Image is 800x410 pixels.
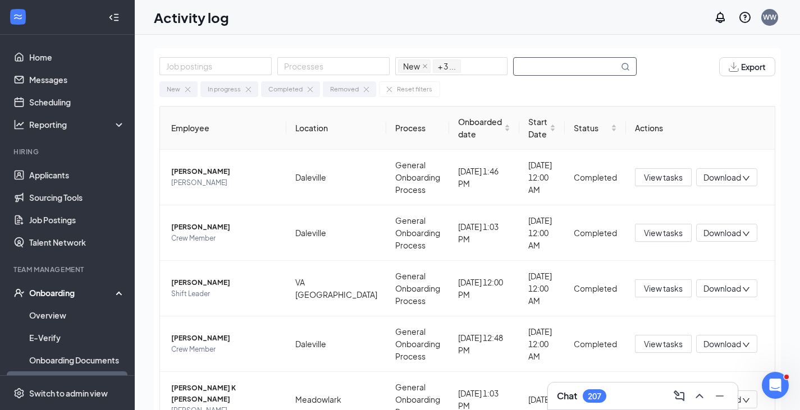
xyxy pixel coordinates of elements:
[12,11,24,22] svg: WorkstreamLogo
[644,282,683,294] span: View tasks
[528,214,556,251] div: [DATE] 12:00 AM
[528,393,556,406] div: [DATE]
[635,335,692,353] button: View tasks
[171,383,277,405] span: [PERSON_NAME] K [PERSON_NAME]
[286,150,386,205] td: Daleville
[670,387,688,405] button: ComposeMessage
[691,387,708,405] button: ChevronUp
[29,388,108,399] div: Switch to admin view
[763,12,776,22] div: WW
[29,287,116,298] div: Onboarding
[171,344,277,355] span: Crew Member
[286,316,386,372] td: Daleville
[588,391,601,401] div: 207
[29,164,125,186] a: Applicants
[557,390,577,402] h3: Chat
[386,261,449,316] td: General Onboarding Process
[268,84,303,94] div: Completed
[13,119,25,130] svg: Analysis
[742,230,750,238] span: down
[171,166,277,177] span: [PERSON_NAME]
[713,389,726,403] svg: Minimize
[171,277,277,288] span: [PERSON_NAME]
[458,116,502,140] span: Onboarded date
[286,261,386,316] td: VA [GEOGRAPHIC_DATA]
[519,107,565,150] th: Start Date
[762,372,789,399] iframe: Intercom live chat
[29,231,125,254] a: Talent Network
[703,338,741,350] span: Download
[574,227,617,239] div: Completed
[703,172,741,183] span: Download
[108,12,120,23] svg: Collapse
[458,276,510,301] div: [DATE] 12:00 PM
[621,62,630,71] svg: MagnifyingGlass
[528,159,556,196] div: [DATE] 12:00 AM
[171,333,277,344] span: [PERSON_NAME]
[171,222,277,233] span: [PERSON_NAME]
[386,107,449,150] th: Process
[742,397,750,404] span: down
[403,60,420,72] span: New
[635,279,692,297] button: View tasks
[171,177,277,188] span: [PERSON_NAME]
[458,220,510,245] div: [DATE] 1:03 PM
[644,338,683,350] span: View tasks
[433,59,461,73] span: + 3 ...
[703,227,741,239] span: Download
[574,171,617,183] div: Completed
[742,285,750,293] span: down
[738,11,752,24] svg: QuestionInfo
[714,11,727,24] svg: Notifications
[29,371,125,394] a: Activity log
[386,316,449,372] td: General Onboarding Process
[29,304,125,326] a: Overview
[386,205,449,261] td: General Onboarding Process
[742,341,750,349] span: down
[449,107,519,150] th: Onboarded date
[286,205,386,261] td: Daleville
[458,331,510,356] div: [DATE] 12:48 PM
[693,389,706,403] svg: ChevronUp
[742,174,750,182] span: down
[160,107,286,150] th: Employee
[528,270,556,307] div: [DATE] 12:00 AM
[13,265,123,274] div: Team Management
[29,326,125,349] a: E-Verify
[29,349,125,371] a: Onboarding Documents
[208,84,241,94] div: In progress
[528,325,556,362] div: [DATE] 12:00 AM
[438,60,456,72] span: + 3 ...
[13,147,123,156] div: Hiring
[29,119,126,130] div: Reporting
[29,209,125,231] a: Job Postings
[644,227,683,239] span: View tasks
[741,63,766,71] span: Export
[574,122,609,134] span: Status
[711,387,729,405] button: Minimize
[13,287,25,298] svg: UserCheck
[167,84,180,94] div: New
[673,389,686,403] svg: ComposeMessage
[565,107,626,150] th: Status
[386,150,449,205] td: General Onboarding Process
[330,84,359,94] div: Removed
[574,338,617,350] div: Completed
[458,165,510,190] div: [DATE] 1:46 PM
[635,168,692,186] button: View tasks
[171,288,277,300] span: Shift Leader
[719,57,775,76] button: Export
[29,68,125,91] a: Messages
[29,46,125,68] a: Home
[154,8,229,27] h1: Activity log
[286,107,386,150] th: Location
[574,282,617,294] div: Completed
[29,186,125,209] a: Sourcing Tools
[703,283,741,294] span: Download
[528,116,547,140] span: Start Date
[626,107,775,150] th: Actions
[13,388,25,399] svg: Settings
[635,224,692,242] button: View tasks
[422,63,428,69] span: close
[644,171,683,183] span: View tasks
